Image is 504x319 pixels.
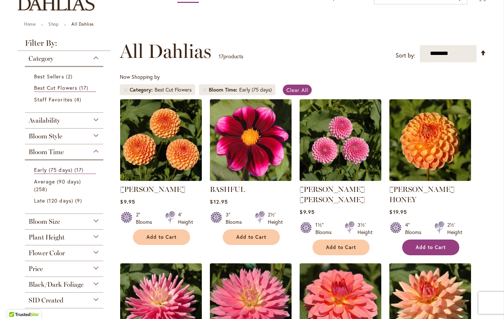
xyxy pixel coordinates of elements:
[29,249,65,257] span: Flower Color
[402,240,459,255] button: Add to Cart
[147,234,177,240] span: Add to Cart
[300,208,314,215] span: $9.95
[34,96,96,103] a: Staff Favorites
[34,73,96,80] a: Best Sellers
[286,86,308,93] span: Clear All
[29,55,53,63] span: Category
[178,211,193,226] div: 4' Height
[71,21,94,27] strong: All Dahlias
[210,198,227,205] span: $12.95
[219,51,243,62] p: products
[130,86,155,93] span: Category
[34,166,96,174] a: Early (75 days) 17
[120,40,211,62] span: All Dahlias
[120,175,202,182] a: AMBER QUEEN
[283,85,312,95] a: Clear All
[120,185,185,194] a: [PERSON_NAME]
[74,96,83,103] span: 4
[29,132,62,140] span: Bloom Style
[239,86,272,93] div: Early (75 days)
[79,84,90,92] span: 17
[29,148,64,156] span: Bloom Time
[29,116,60,125] span: Availability
[155,86,192,93] div: Best Cut Flowers
[34,73,64,80] span: Best Sellers
[24,21,36,27] a: Home
[300,185,365,204] a: [PERSON_NAME] [PERSON_NAME]
[120,73,160,80] span: Now Shopping by
[75,197,84,204] span: 9
[416,244,446,251] span: Add to Cart
[209,86,239,93] span: Bloom Time
[34,84,77,91] span: Best Cut Flowers
[29,233,64,241] span: Plant Height
[210,175,292,182] a: BASHFUL
[236,234,266,240] span: Add to Cart
[66,73,74,80] span: 2
[268,211,283,226] div: 2½' Height
[136,211,156,226] div: 2" Blooms
[389,185,455,204] a: [PERSON_NAME] HONEY
[223,229,280,245] button: Add to Cart
[133,229,190,245] button: Add to Cart
[120,99,202,181] img: AMBER QUEEN
[389,99,471,181] img: CRICHTON HONEY
[34,166,73,173] span: Early (75 days)
[34,178,81,185] span: Average (90 days)
[203,88,207,92] a: Remove Bloom Time Early (75 days)
[389,208,407,215] span: $19.95
[29,281,84,289] span: Black/Dark Foliage
[389,175,471,182] a: CRICHTON HONEY
[5,293,26,314] iframe: Launch Accessibility Center
[396,49,415,62] label: Sort by:
[123,88,128,92] a: Remove Category Best Cut Flowers
[315,221,336,236] div: 1½" Blooms
[210,185,245,194] a: BASHFUL
[34,178,96,193] a: Average (90 days) 258
[226,211,246,226] div: 3" Blooms
[29,218,60,226] span: Bloom Size
[300,175,381,182] a: BETTY ANNE
[219,53,223,60] span: 17
[405,221,426,236] div: 4" Blooms
[34,96,73,103] span: Staff Favorites
[34,84,96,92] a: Best Cut Flowers
[447,221,462,236] div: 2½' Height
[29,296,63,304] span: SID Created
[74,166,85,174] span: 17
[29,265,43,273] span: Price
[34,197,96,204] a: Late (120 days) 9
[300,99,381,181] img: BETTY ANNE
[34,197,73,204] span: Late (120 days)
[357,221,373,236] div: 3½' Height
[18,39,111,51] strong: Filter By:
[312,240,370,255] button: Add to Cart
[48,21,59,27] a: Shop
[120,198,135,205] span: $9.95
[326,244,356,251] span: Add to Cart
[34,185,49,193] span: 258
[210,99,292,181] img: BASHFUL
